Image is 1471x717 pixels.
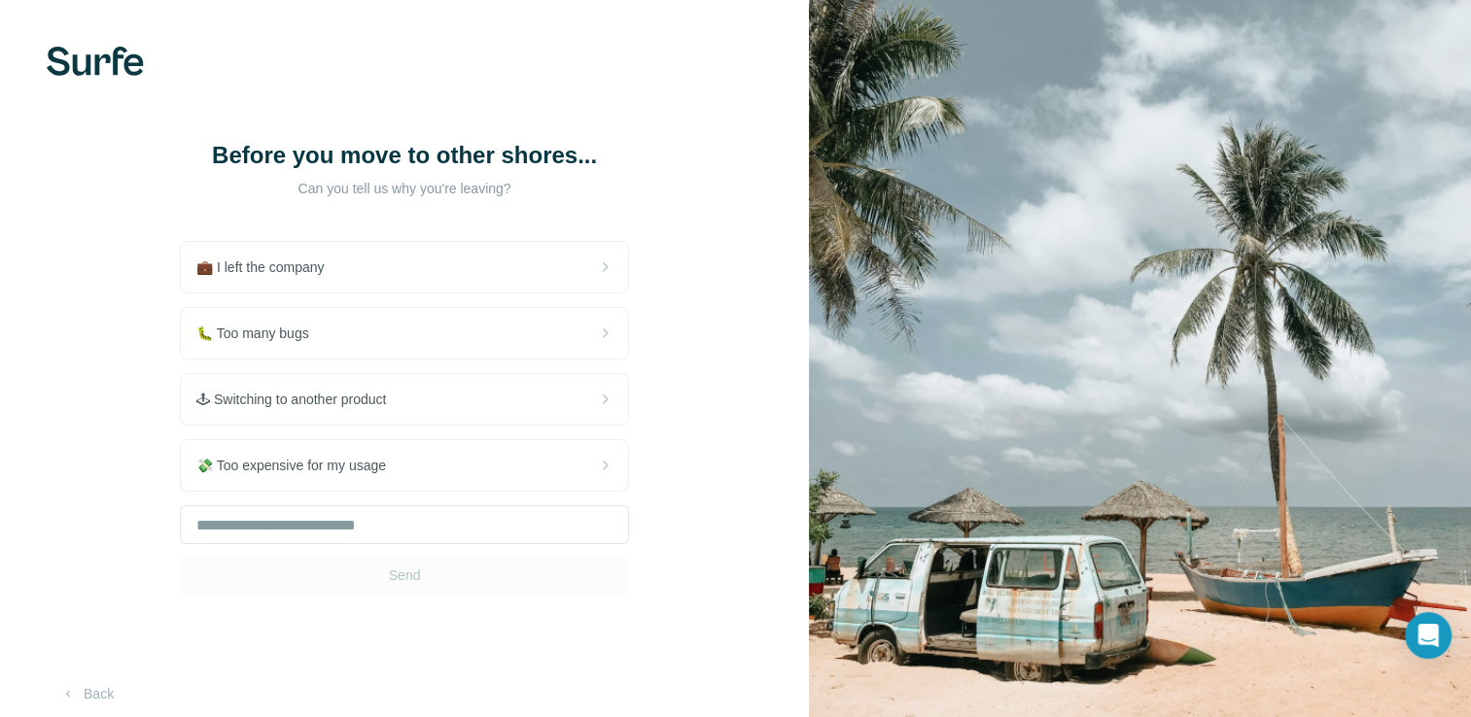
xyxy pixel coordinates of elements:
[1405,612,1452,659] div: Open Intercom Messenger
[196,456,402,475] span: 💸 Too expensive for my usage
[210,179,599,198] p: Can you tell us why you're leaving?
[196,257,339,277] span: 💼 I left the company
[47,676,127,711] button: Back
[47,47,144,76] img: Surfe's logo
[196,390,402,409] span: 🕹 Switching to another product
[210,140,599,171] h1: Before you move to other shores...
[196,324,325,343] span: 🐛 Too many bugs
